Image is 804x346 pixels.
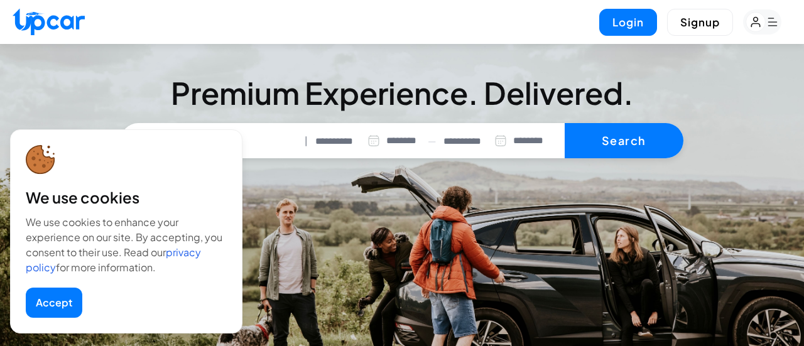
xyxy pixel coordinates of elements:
button: Accept [26,288,82,318]
div: We use cookies [26,187,227,207]
span: — [428,134,436,148]
span: | [305,134,308,148]
div: We use cookies to enhance your experience on our site. By accepting, you consent to their use. Re... [26,215,227,275]
button: Signup [667,9,733,36]
button: Login [599,9,657,36]
button: Search [565,123,683,158]
h3: Premium Experience. Delivered. [121,78,683,108]
img: cookie-icon.svg [26,145,55,175]
img: Upcar Logo [13,8,85,35]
